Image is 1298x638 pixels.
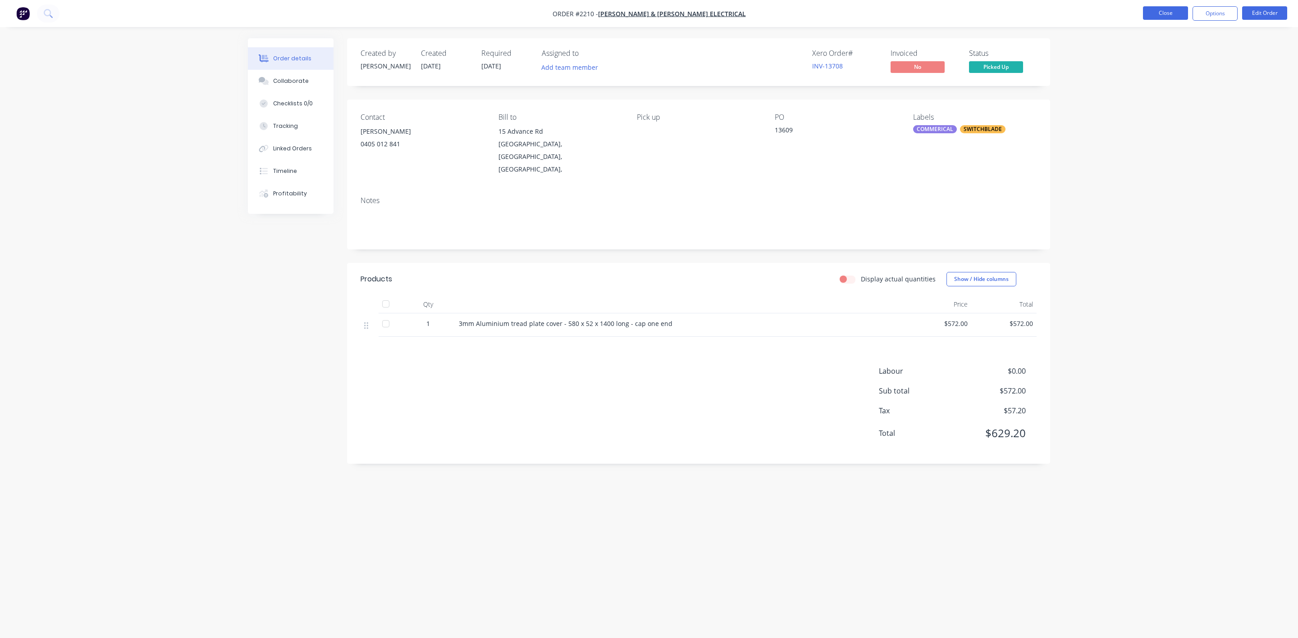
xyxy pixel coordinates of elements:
button: Edit Order [1242,6,1287,20]
button: Collaborate [248,70,334,92]
span: $572.00 [959,385,1026,396]
div: Pick up [637,113,760,122]
div: Status [969,49,1037,58]
label: Display actual quantities [861,274,936,284]
span: Picked Up [969,61,1023,72]
button: Timeline [248,160,334,182]
div: COMMERICAL [913,125,957,133]
div: 0405 012 841 [361,138,484,150]
div: 15 Advance Rd [498,125,622,138]
button: Linked Orders [248,137,334,160]
span: Tax [879,405,959,416]
div: Bill to [498,113,622,122]
div: Timeline [273,167,297,175]
div: PO [775,113,898,122]
span: $629.20 [959,425,1026,441]
div: 15 Advance Rd[GEOGRAPHIC_DATA], [GEOGRAPHIC_DATA], [GEOGRAPHIC_DATA], [498,125,622,176]
div: Created by [361,49,410,58]
button: Add team member [542,61,603,73]
button: Picked Up [969,61,1023,75]
div: [PERSON_NAME] [361,61,410,71]
span: $57.20 [959,405,1026,416]
div: Notes [361,196,1037,205]
div: [PERSON_NAME]0405 012 841 [361,125,484,154]
div: [GEOGRAPHIC_DATA], [GEOGRAPHIC_DATA], [GEOGRAPHIC_DATA], [498,138,622,176]
div: Total [971,295,1037,313]
button: Profitability [248,182,334,205]
span: 3mm Aluminium tread plate cover - 580 x 52 x 1400 long - cap one end [459,319,672,328]
span: No [891,61,945,72]
div: Price [906,295,971,313]
div: Order details [273,54,311,63]
div: Invoiced [891,49,958,58]
div: Qty [401,295,455,313]
span: Order #2210 - [553,9,598,18]
div: Checklists 0/0 [273,100,313,108]
div: Contact [361,113,484,122]
div: Labels [913,113,1037,122]
button: Close [1143,6,1188,20]
span: Labour [879,366,959,376]
div: [PERSON_NAME] [361,125,484,138]
span: Sub total [879,385,959,396]
a: INV-13708 [812,62,843,70]
a: [PERSON_NAME] & [PERSON_NAME] Electrical [598,9,746,18]
div: Required [481,49,531,58]
div: Tracking [273,122,298,130]
button: Options [1193,6,1238,21]
span: 1 [426,319,430,328]
span: [DATE] [421,62,441,70]
button: Show / Hide columns [946,272,1016,286]
div: Assigned to [542,49,632,58]
button: Tracking [248,115,334,137]
span: Total [879,428,959,439]
span: $572.00 [910,319,968,328]
span: $572.00 [975,319,1033,328]
div: SWITCHBLADE [960,125,1005,133]
div: Linked Orders [273,145,312,153]
button: Checklists 0/0 [248,92,334,115]
img: Factory [16,7,30,20]
div: Products [361,274,392,285]
button: Order details [248,47,334,70]
div: Xero Order # [812,49,880,58]
div: Created [421,49,471,58]
div: 13609 [775,125,887,138]
span: [DATE] [481,62,501,70]
button: Add team member [537,61,603,73]
div: Profitability [273,190,307,198]
div: Collaborate [273,77,309,85]
span: $0.00 [959,366,1026,376]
